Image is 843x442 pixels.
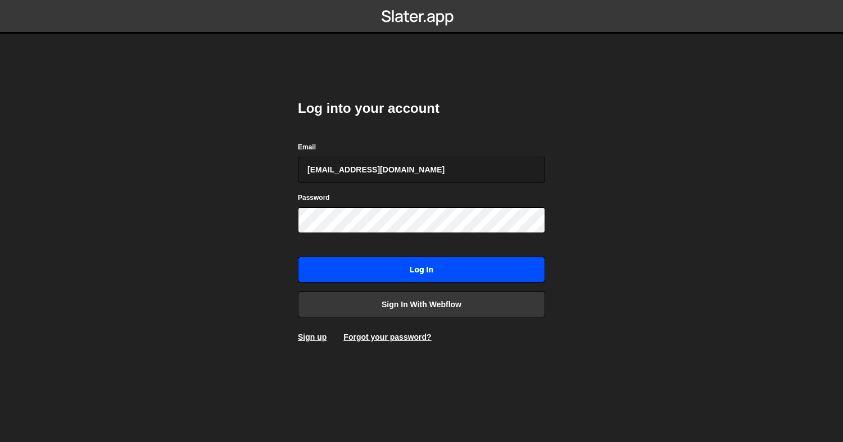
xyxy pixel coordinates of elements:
[298,332,327,341] a: Sign up
[298,257,545,282] input: Log in
[298,142,316,153] label: Email
[298,291,545,317] a: Sign in with Webflow
[298,99,545,117] h2: Log into your account
[343,332,431,341] a: Forgot your password?
[298,192,330,203] label: Password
